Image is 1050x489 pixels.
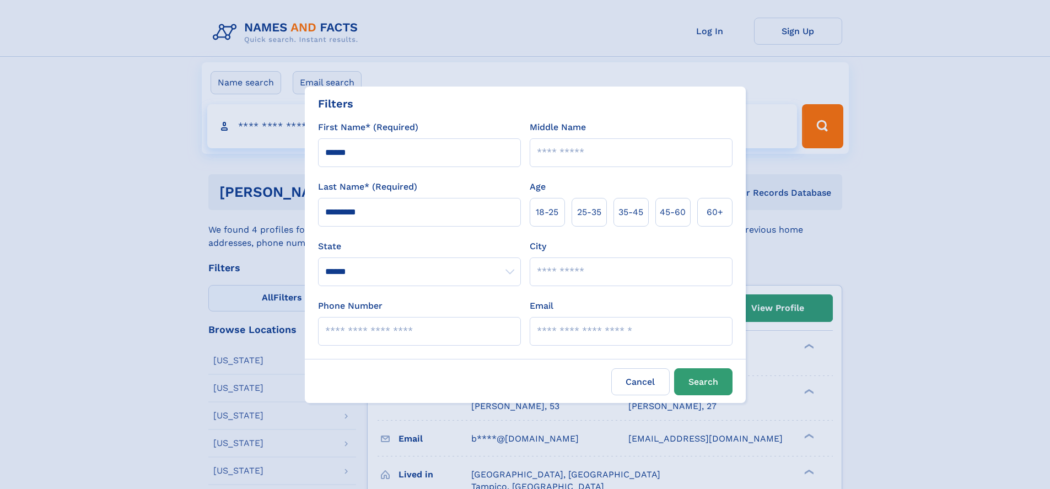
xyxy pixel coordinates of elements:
[707,206,723,219] span: 60+
[530,299,553,313] label: Email
[530,240,546,253] label: City
[530,121,586,134] label: Middle Name
[318,180,417,194] label: Last Name* (Required)
[618,206,643,219] span: 35‑45
[674,368,733,395] button: Search
[577,206,601,219] span: 25‑35
[318,299,383,313] label: Phone Number
[536,206,558,219] span: 18‑25
[660,206,686,219] span: 45‑60
[611,368,670,395] label: Cancel
[318,95,353,112] div: Filters
[530,180,546,194] label: Age
[318,121,418,134] label: First Name* (Required)
[318,240,521,253] label: State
